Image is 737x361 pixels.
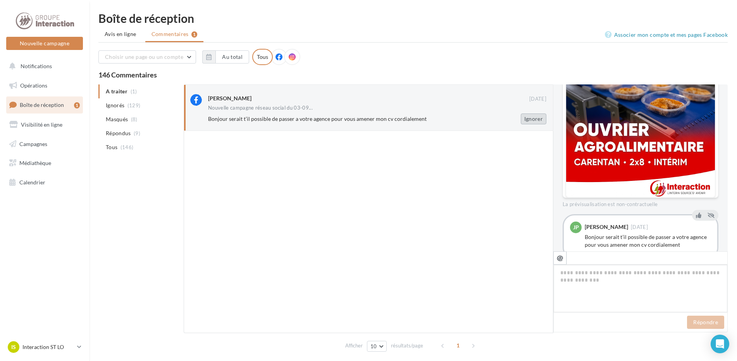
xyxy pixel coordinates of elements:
[573,223,579,231] span: JP
[5,174,84,191] a: Calendrier
[20,101,64,108] span: Boîte de réception
[106,115,128,123] span: Masqués
[98,50,196,64] button: Choisir une page ou un compte
[529,96,546,103] span: [DATE]
[105,53,183,60] span: Choisir une page ou un compte
[215,50,249,64] button: Au total
[5,117,84,133] a: Visibilité en ligne
[208,105,313,110] span: Nouvelle campagne réseau social du 03-09...
[391,342,423,349] span: résultats/page
[98,71,728,78] div: 146 Commentaires
[105,30,136,38] span: Avis en ligne
[367,341,387,352] button: 10
[127,102,141,108] span: (129)
[563,198,718,208] div: La prévisualisation est non-contractuelle
[370,343,377,349] span: 10
[134,130,140,136] span: (9)
[687,316,724,329] button: Répondre
[6,37,83,50] button: Nouvelle campagne
[208,115,427,122] span: Bonjour serait t’il possible de passer a votre agence pour vous amener mon cv cordialement
[585,224,628,230] div: [PERSON_NAME]
[19,160,51,166] span: Médiathèque
[21,121,62,128] span: Visibilité en ligne
[5,58,81,74] button: Notifications
[252,49,273,65] div: Tous
[5,155,84,171] a: Médiathèque
[74,102,80,108] div: 1
[202,50,249,64] button: Au total
[106,129,131,137] span: Répondus
[21,63,52,69] span: Notifications
[605,30,728,40] a: Associer mon compte et mes pages Facebook
[5,77,84,94] a: Opérations
[121,144,134,150] span: (146)
[131,116,138,122] span: (8)
[20,82,47,89] span: Opérations
[452,339,464,352] span: 1
[19,140,47,147] span: Campagnes
[11,343,16,351] span: IS
[557,254,563,261] i: @
[6,340,83,354] a: IS Interaction ST LO
[106,143,117,151] span: Tous
[585,233,711,249] div: Bonjour serait t’il possible de passer a votre agence pour vous amener mon cv cordialement
[106,101,124,109] span: Ignorés
[5,96,84,113] a: Boîte de réception1
[22,343,74,351] p: Interaction ST LO
[631,225,648,230] span: [DATE]
[711,335,729,353] div: Open Intercom Messenger
[19,179,45,186] span: Calendrier
[5,136,84,152] a: Campagnes
[521,113,546,124] button: Ignorer
[98,12,728,24] div: Boîte de réception
[553,251,567,265] button: @
[345,342,363,349] span: Afficher
[208,95,251,102] div: [PERSON_NAME]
